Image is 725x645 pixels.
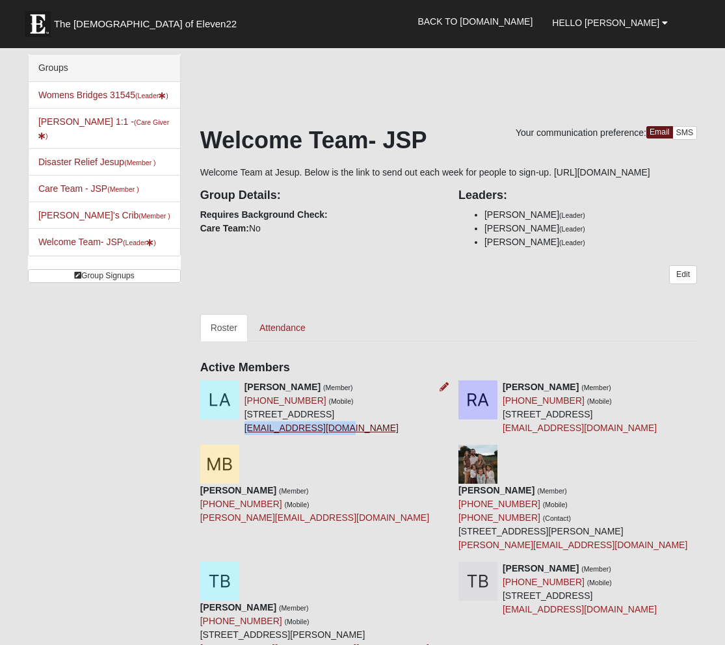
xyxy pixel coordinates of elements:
[503,380,657,435] div: [STREET_ADDRESS]
[138,212,170,220] small: (Member )
[503,562,657,616] div: [STREET_ADDRESS]
[29,55,180,82] div: Groups
[279,487,309,495] small: (Member)
[244,395,326,406] a: [PHONE_NUMBER]
[672,126,698,140] a: SMS
[503,577,585,587] a: [PHONE_NUMBER]
[581,565,611,573] small: (Member)
[200,512,429,523] a: [PERSON_NAME][EMAIL_ADDRESS][DOMAIN_NAME]
[38,90,168,100] a: Womens Bridges 31545(Leader)
[559,211,585,219] small: (Leader)
[38,210,170,220] a: [PERSON_NAME]'s Crib(Member )
[249,314,316,341] a: Attendance
[244,382,321,392] strong: [PERSON_NAME]
[458,485,534,495] strong: [PERSON_NAME]
[123,239,156,246] small: (Leader )
[124,159,155,166] small: (Member )
[458,189,697,203] h4: Leaders:
[458,499,540,509] a: [PHONE_NUMBER]
[503,604,657,614] a: [EMAIL_ADDRESS][DOMAIN_NAME]
[503,423,657,433] a: [EMAIL_ADDRESS][DOMAIN_NAME]
[537,487,567,495] small: (Member)
[587,579,612,586] small: (Mobile)
[323,384,353,391] small: (Member)
[38,183,139,194] a: Care Team - JSP(Member )
[200,189,439,203] h4: Group Details:
[200,602,276,612] strong: [PERSON_NAME]
[200,361,697,375] h4: Active Members
[28,269,181,283] a: Group Signups
[646,126,673,138] a: Email
[135,92,168,99] small: (Leader )
[503,382,579,392] strong: [PERSON_NAME]
[200,223,249,233] strong: Care Team:
[543,514,571,522] small: (Contact)
[107,185,138,193] small: (Member )
[191,179,449,235] div: No
[503,563,579,573] strong: [PERSON_NAME]
[38,116,169,140] a: [PERSON_NAME] 1:1 -(Care Giver)
[458,484,687,552] div: [STREET_ADDRESS][PERSON_NAME]
[38,157,156,167] a: Disaster Relief Jesup(Member )
[408,5,542,38] a: Back to [DOMAIN_NAME]
[329,397,354,405] small: (Mobile)
[458,512,540,523] a: [PHONE_NUMBER]
[200,314,248,341] a: Roster
[25,11,51,37] img: Eleven22 logo
[200,485,276,495] strong: [PERSON_NAME]
[54,18,237,31] span: The [DEMOGRAPHIC_DATA] of Eleven22
[200,499,282,509] a: [PHONE_NUMBER]
[18,5,278,37] a: The [DEMOGRAPHIC_DATA] of Eleven22
[285,618,310,625] small: (Mobile)
[244,380,399,435] div: [STREET_ADDRESS]
[38,237,156,247] a: Welcome Team- JSP(Leader)
[552,18,659,28] span: Hello [PERSON_NAME]
[200,209,328,220] strong: Requires Background Check:
[581,384,611,391] small: (Member)
[279,604,309,612] small: (Member)
[559,225,585,233] small: (Leader)
[669,265,697,284] a: Edit
[542,7,678,39] a: Hello [PERSON_NAME]
[516,127,646,138] span: Your communication preference:
[587,397,612,405] small: (Mobile)
[458,540,687,550] a: [PERSON_NAME][EMAIL_ADDRESS][DOMAIN_NAME]
[285,501,310,508] small: (Mobile)
[200,616,282,626] a: [PHONE_NUMBER]
[543,501,568,508] small: (Mobile)
[484,222,697,235] li: [PERSON_NAME]
[484,235,697,249] li: [PERSON_NAME]
[503,395,585,406] a: [PHONE_NUMBER]
[244,423,399,433] a: [EMAIL_ADDRESS][DOMAIN_NAME]
[559,239,585,246] small: (Leader)
[484,208,697,222] li: [PERSON_NAME]
[200,126,697,154] h1: Welcome Team- JSP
